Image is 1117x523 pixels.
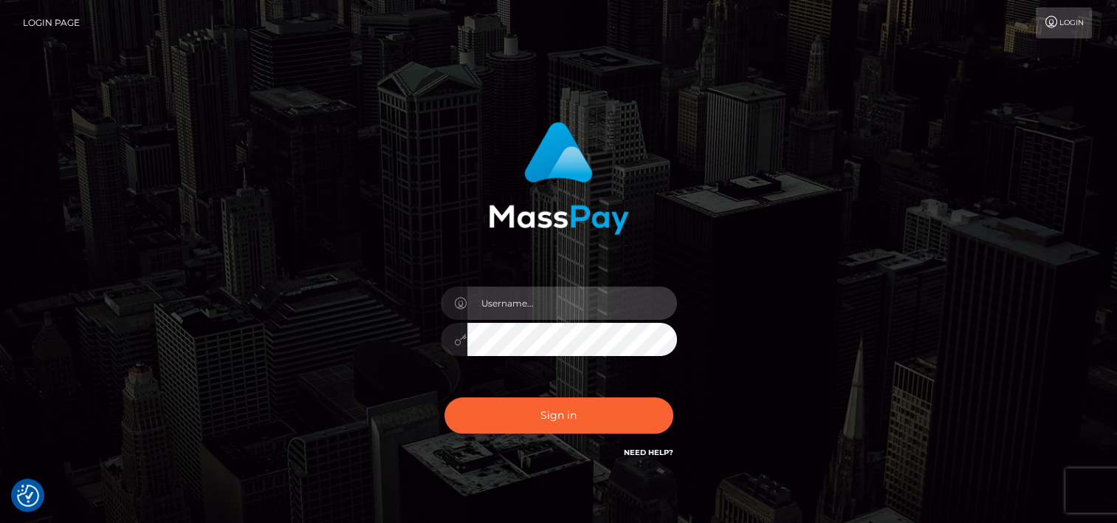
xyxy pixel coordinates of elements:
a: Login Page [23,7,80,38]
a: Login [1036,7,1092,38]
img: Revisit consent button [17,485,39,507]
button: Sign in [444,397,673,434]
img: MassPay Login [489,122,629,235]
a: Need Help? [624,448,673,457]
button: Consent Preferences [17,485,39,507]
input: Username... [467,287,677,320]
